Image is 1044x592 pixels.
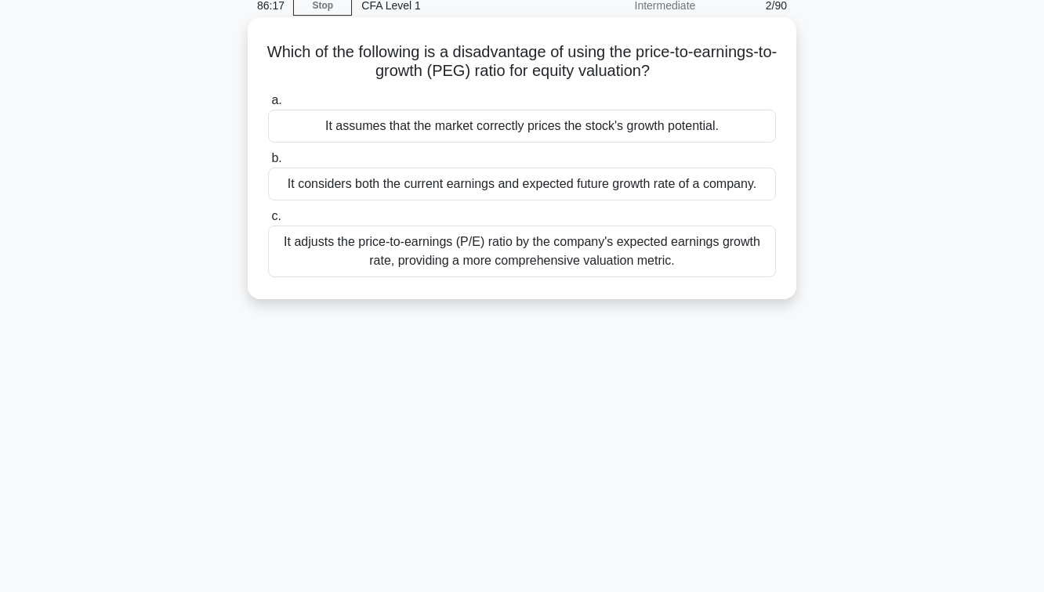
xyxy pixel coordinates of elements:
span: c. [271,209,281,222]
h5: Which of the following is a disadvantage of using the price-to-earnings-to-growth (PEG) ratio for... [266,42,778,81]
div: It considers both the current earnings and expected future growth rate of a company. [268,168,776,200]
div: It assumes that the market correctly prices the stock's growth potential. [268,110,776,143]
span: a. [271,93,281,106]
span: b. [271,151,281,164]
div: It adjusts the price-to-earnings (P/E) ratio by the company's expected earnings growth rate, prov... [268,226,776,277]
